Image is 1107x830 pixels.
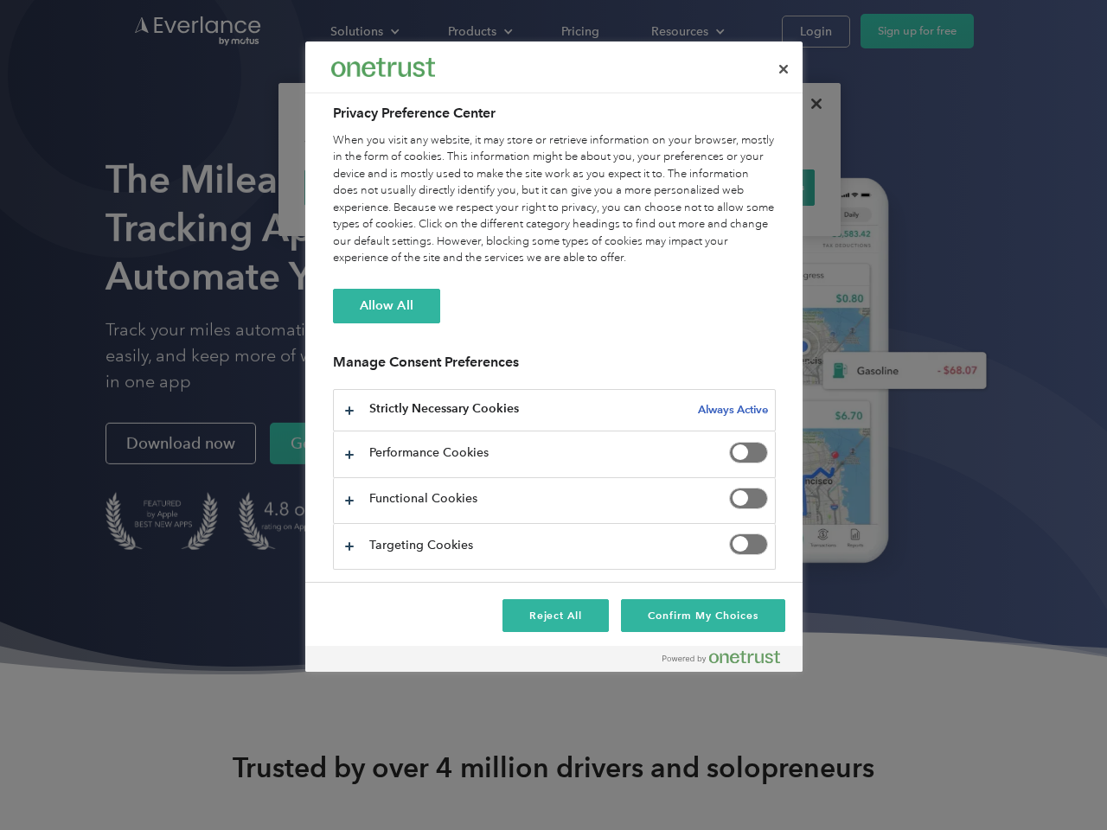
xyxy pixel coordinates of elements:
[502,599,610,632] button: Reject All
[305,41,803,672] div: Privacy Preference Center
[662,650,794,672] a: Powered by OneTrust Opens in a new Tab
[331,58,435,76] img: Everlance
[765,50,803,88] button: Close
[331,50,435,85] div: Everlance
[305,41,803,672] div: Preference center
[662,650,780,664] img: Powered by OneTrust Opens in a new Tab
[333,132,776,267] div: When you visit any website, it may store or retrieve information on your browser, mostly in the f...
[333,354,776,380] h3: Manage Consent Preferences
[621,599,784,632] button: Confirm My Choices
[333,103,776,124] h2: Privacy Preference Center
[333,289,440,323] button: Allow All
